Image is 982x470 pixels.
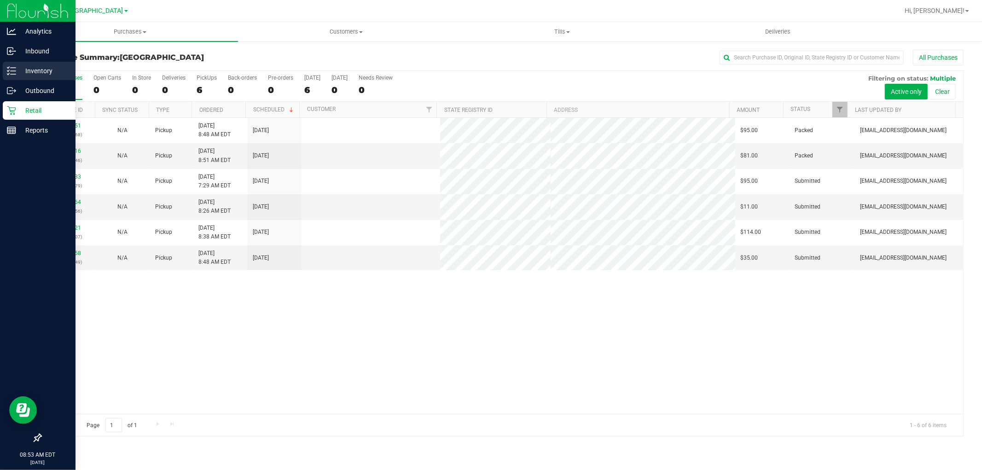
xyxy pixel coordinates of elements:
[741,228,761,237] span: $114.00
[79,418,145,432] span: Page of 1
[885,84,928,99] button: Active only
[55,225,81,231] a: 12022721
[60,7,123,15] span: [GEOGRAPHIC_DATA]
[444,107,493,113] a: State Registry ID
[228,85,257,95] div: 0
[55,148,81,154] a: 12022416
[741,203,758,211] span: $11.00
[117,151,128,160] button: N/A
[117,254,128,262] button: N/A
[55,250,81,256] a: 12022758
[155,254,172,262] span: Pickup
[55,199,81,205] a: 12022664
[93,85,121,95] div: 0
[832,102,848,117] a: Filter
[929,84,956,99] button: Clear
[7,126,16,135] inline-svg: Reports
[795,177,821,186] span: Submitted
[753,28,803,36] span: Deliveries
[117,127,128,133] span: Not Applicable
[55,122,81,129] a: 12022351
[117,255,128,261] span: Not Applicable
[795,254,821,262] span: Submitted
[155,228,172,237] span: Pickup
[860,254,947,262] span: [EMAIL_ADDRESS][DOMAIN_NAME]
[905,7,965,14] span: Hi, [PERSON_NAME]!
[741,177,758,186] span: $95.00
[117,126,128,135] button: N/A
[7,46,16,56] inline-svg: Inbound
[155,126,172,135] span: Pickup
[7,106,16,115] inline-svg: Retail
[16,125,71,136] p: Reports
[454,22,670,41] a: Tills
[4,451,71,459] p: 08:53 AM EDT
[860,126,947,135] span: [EMAIL_ADDRESS][DOMAIN_NAME]
[331,85,348,95] div: 0
[860,177,947,186] span: [EMAIL_ADDRESS][DOMAIN_NAME]
[117,152,128,159] span: Not Applicable
[22,22,238,41] a: Purchases
[868,75,928,82] span: Filtering on status:
[359,75,393,81] div: Needs Review
[253,254,269,262] span: [DATE]
[253,126,269,135] span: [DATE]
[198,147,231,164] span: [DATE] 8:51 AM EDT
[16,85,71,96] p: Outbound
[304,75,320,81] div: [DATE]
[304,85,320,95] div: 6
[7,86,16,95] inline-svg: Outbound
[132,75,151,81] div: In Store
[199,107,223,113] a: Ordered
[546,102,729,118] th: Address
[331,75,348,81] div: [DATE]
[268,85,293,95] div: 0
[902,418,954,432] span: 1 - 6 of 6 items
[860,203,947,211] span: [EMAIL_ADDRESS][DOMAIN_NAME]
[55,174,81,180] a: 12022533
[253,203,269,211] span: [DATE]
[41,53,348,62] h3: Purchase Summary:
[855,107,902,113] a: Last Updated By
[670,22,886,41] a: Deliveries
[7,66,16,75] inline-svg: Inventory
[930,75,956,82] span: Multiple
[421,102,436,117] a: Filter
[454,28,669,36] span: Tills
[860,151,947,160] span: [EMAIL_ADDRESS][DOMAIN_NAME]
[156,107,169,113] a: Type
[16,26,71,37] p: Analytics
[162,85,186,95] div: 0
[307,106,336,112] a: Customer
[117,229,128,235] span: Not Applicable
[155,177,172,186] span: Pickup
[197,75,217,81] div: PickUps
[741,151,758,160] span: $81.00
[117,203,128,210] span: Not Applicable
[795,151,813,160] span: Packed
[253,106,295,113] a: Scheduled
[117,203,128,211] button: N/A
[359,85,393,95] div: 0
[238,22,454,41] a: Customers
[253,228,269,237] span: [DATE]
[741,126,758,135] span: $95.00
[22,28,238,36] span: Purchases
[117,177,128,186] button: N/A
[737,107,760,113] a: Amount
[117,228,128,237] button: N/A
[7,27,16,36] inline-svg: Analytics
[102,107,138,113] a: Sync Status
[198,122,231,139] span: [DATE] 8:48 AM EDT
[155,203,172,211] span: Pickup
[16,65,71,76] p: Inventory
[9,396,37,424] iframe: Resource center
[198,249,231,267] span: [DATE] 8:48 AM EDT
[4,459,71,466] p: [DATE]
[197,85,217,95] div: 6
[120,53,204,62] span: [GEOGRAPHIC_DATA]
[253,151,269,160] span: [DATE]
[913,50,964,65] button: All Purchases
[720,51,904,64] input: Search Purchase ID, Original ID, State Registry ID or Customer Name...
[155,151,172,160] span: Pickup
